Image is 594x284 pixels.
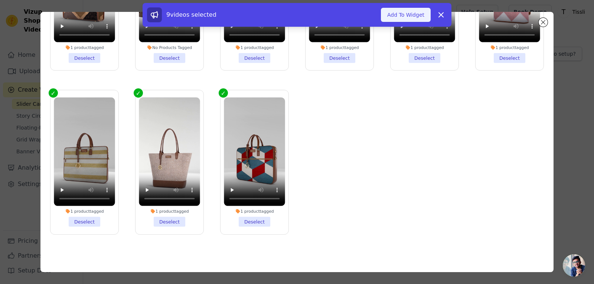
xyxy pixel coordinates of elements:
div: Open chat [563,254,585,277]
div: 1 product tagged [224,209,285,214]
div: 1 product tagged [224,45,285,50]
div: 1 product tagged [54,209,115,214]
div: 1 product tagged [139,209,200,214]
span: 9 videos selected [166,11,216,18]
div: 1 product tagged [479,45,540,50]
button: Add To Widget [381,8,431,22]
div: No Products Tagged [139,45,200,50]
div: 1 product tagged [394,45,455,50]
div: 1 product tagged [54,45,115,50]
div: 1 product tagged [309,45,370,50]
